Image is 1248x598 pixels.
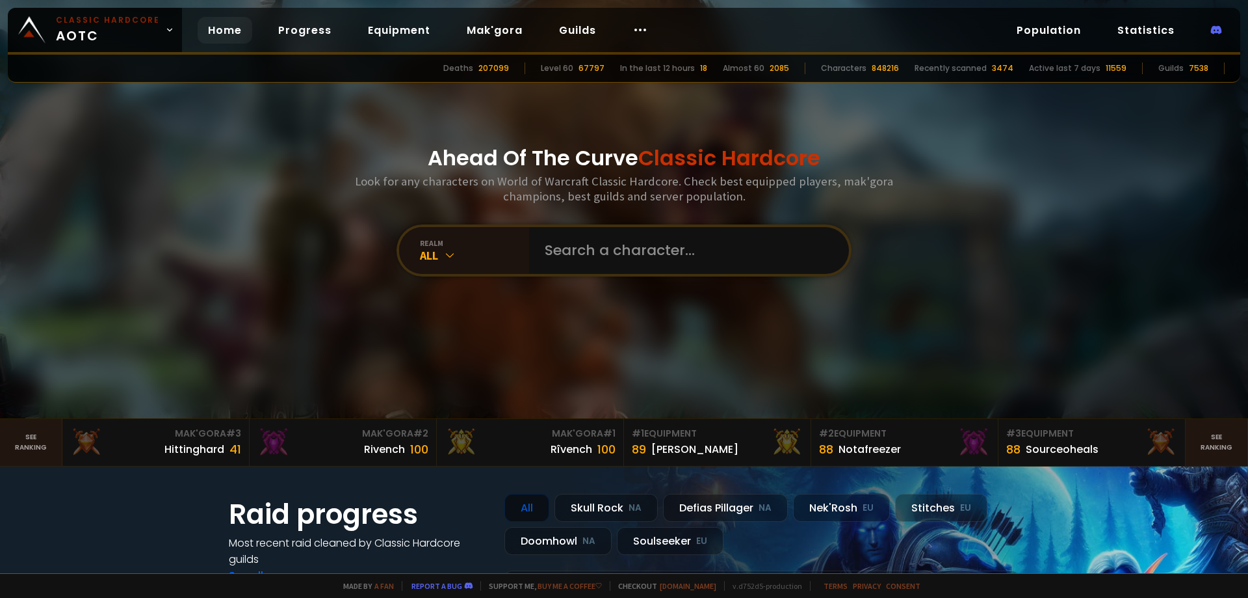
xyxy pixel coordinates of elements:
div: Rivench [364,441,405,457]
span: # 3 [1006,427,1021,440]
div: Hittinghard [164,441,224,457]
a: Guilds [549,17,606,44]
h1: Ahead Of The Curve [428,143,820,174]
a: Statistics [1107,17,1185,44]
span: # 1 [632,427,644,440]
a: Population [1006,17,1091,44]
small: EU [696,535,707,548]
div: All [504,494,549,522]
a: #2Equipment88Notafreezer [811,419,998,466]
div: Mak'Gora [257,427,428,441]
div: Level 60 [541,62,573,74]
div: 207099 [478,62,509,74]
small: NA [759,502,772,515]
div: Mak'Gora [70,427,241,441]
div: Equipment [819,427,990,441]
a: Consent [886,581,920,591]
a: Mak'Gora#1Rîvench100 [437,419,624,466]
a: Report a bug [411,581,462,591]
div: 100 [597,441,616,458]
small: NA [582,535,595,548]
div: Doomhowl [504,527,612,555]
span: # 2 [413,427,428,440]
div: 11559 [1106,62,1126,74]
a: Progress [268,17,342,44]
span: # 3 [226,427,241,440]
div: Deaths [443,62,473,74]
div: 67797 [578,62,604,74]
span: Made by [335,581,394,591]
a: Privacy [853,581,881,591]
div: Active last 7 days [1029,62,1100,74]
div: 3474 [992,62,1013,74]
a: #1Equipment89[PERSON_NAME] [624,419,811,466]
h3: Look for any characters on World of Warcraft Classic Hardcore. Check best equipped players, mak'g... [350,174,898,204]
a: a fan [374,581,394,591]
div: 100 [410,441,428,458]
div: [PERSON_NAME] [651,441,738,457]
span: Checkout [610,581,716,591]
div: Nek'Rosh [793,494,890,522]
div: 7538 [1189,62,1208,74]
div: Sourceoheals [1026,441,1098,457]
a: Seeranking [1186,419,1248,466]
a: [DOMAIN_NAME] [660,581,716,591]
a: #3Equipment88Sourceoheals [998,419,1186,466]
div: Guilds [1158,62,1184,74]
small: EU [960,502,971,515]
a: Classic HardcoreAOTC [8,8,182,52]
div: Defias Pillager [663,494,788,522]
span: v. d752d5 - production [724,581,802,591]
small: EU [863,502,874,515]
h4: Most recent raid cleaned by Classic Hardcore guilds [229,535,489,567]
div: 848216 [872,62,899,74]
span: AOTC [56,14,160,46]
div: 88 [1006,441,1020,458]
small: Classic Hardcore [56,14,160,26]
div: 18 [700,62,707,74]
span: # 1 [603,427,616,440]
div: Notafreezer [838,441,901,457]
a: Home [198,17,252,44]
small: NA [629,502,642,515]
div: Skull Rock [554,494,658,522]
a: Terms [824,581,848,591]
div: Recently scanned [915,62,987,74]
div: 41 [229,441,241,458]
h1: Raid progress [229,494,489,535]
span: Classic Hardcore [638,143,820,172]
a: Mak'gora [456,17,533,44]
div: Equipment [1006,427,1177,441]
div: Rîvench [551,441,592,457]
div: Equipment [632,427,803,441]
div: In the last 12 hours [620,62,695,74]
a: See all progress [229,568,313,583]
input: Search a character... [537,227,833,274]
div: Mak'Gora [445,427,616,441]
div: All [420,248,529,263]
a: Mak'Gora#3Hittinghard41 [62,419,250,466]
div: realm [420,238,529,248]
div: 89 [632,441,646,458]
span: Support me, [480,581,602,591]
div: Soulseeker [617,527,723,555]
div: Almost 60 [723,62,764,74]
a: Mak'Gora#2Rivench100 [250,419,437,466]
a: Buy me a coffee [538,581,602,591]
a: Equipment [357,17,441,44]
div: Stitches [895,494,987,522]
span: # 2 [819,427,834,440]
div: Characters [821,62,866,74]
div: 88 [819,441,833,458]
div: 2085 [770,62,789,74]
